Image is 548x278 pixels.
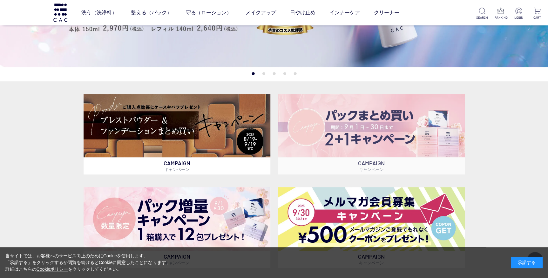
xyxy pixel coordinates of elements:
a: インナーケア [329,4,360,22]
a: 守る（ローション） [186,4,231,22]
a: 日やけ止め [290,4,315,22]
img: logo [52,3,68,22]
a: ベースメイクキャンペーン ベースメイクキャンペーン CAMPAIGNキャンペーン [84,94,270,174]
a: メルマガ会員募集 メルマガ会員募集 CAMPAIGNキャンペーン [278,187,465,268]
button: 4 of 5 [283,72,286,75]
a: メイクアップ [245,4,276,22]
a: Cookieポリシー [37,267,68,272]
img: パック増量キャンペーン [84,187,270,250]
a: パック増量キャンペーン パック増量キャンペーン CAMPAIGNキャンペーン [84,187,270,268]
div: 当サイトでは、お客様へのサービス向上のためにCookieを使用します。 「承諾する」をクリックするか閲覧を続けるとCookieに同意したことになります。 詳細はこちらの をクリックしてください。 [5,253,171,273]
a: 洗う（洗浄料） [81,4,117,22]
a: クリーナー [374,4,399,22]
a: CART [531,8,543,20]
img: メルマガ会員募集 [278,187,465,250]
p: CAMPAIGN [278,157,465,174]
button: 2 of 5 [262,72,265,75]
p: LOGIN [513,15,524,20]
p: SEARCH [476,15,488,20]
p: CAMPAIGN [84,157,270,174]
a: SEARCH [476,8,488,20]
div: 承諾する [511,257,543,268]
p: CART [531,15,543,20]
button: 5 of 5 [294,72,296,75]
a: LOGIN [513,8,524,20]
a: 整える（パック） [131,4,172,22]
span: キャンペーン [359,167,384,172]
a: パックキャンペーン2+1 パックキャンペーン2+1 CAMPAIGNキャンペーン [278,94,465,174]
p: RANKING [495,15,506,20]
button: 1 of 5 [252,72,254,75]
img: ベースメイクキャンペーン [84,94,270,157]
a: RANKING [495,8,506,20]
button: 3 of 5 [273,72,275,75]
span: キャンペーン [165,167,189,172]
img: パックキャンペーン2+1 [278,94,465,157]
